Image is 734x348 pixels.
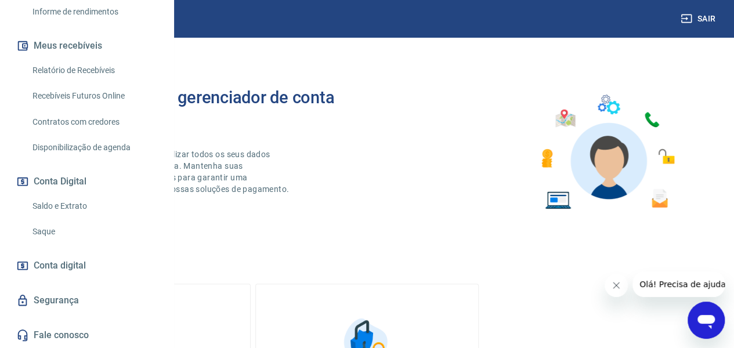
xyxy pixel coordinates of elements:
[7,8,97,17] span: Olá! Precisa de ajuda?
[14,253,160,278] a: Conta digital
[28,110,160,134] a: Contratos com credores
[531,88,683,216] img: Imagem de um avatar masculino com diversos icones exemplificando as funcionalidades do gerenciado...
[14,33,160,59] button: Meus recebíveis
[14,322,160,348] a: Fale conosco
[28,136,160,159] a: Disponibilização de agenda
[28,220,160,244] a: Saque
[28,84,160,108] a: Recebíveis Futuros Online
[688,302,725,339] iframe: Botão para abrir a janela de mensagens
[678,8,720,30] button: Sair
[14,288,160,313] a: Segurança
[14,169,160,194] button: Conta Digital
[28,59,160,82] a: Relatório de Recebíveis
[34,258,86,274] span: Conta digital
[51,88,367,125] h2: Bem-vindo(a) ao gerenciador de conta Vindi
[605,274,628,297] iframe: Fechar mensagem
[28,258,706,270] h5: O que deseja fazer hoje?
[28,194,160,218] a: Saldo e Extrato
[632,271,725,297] iframe: Mensagem da empresa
